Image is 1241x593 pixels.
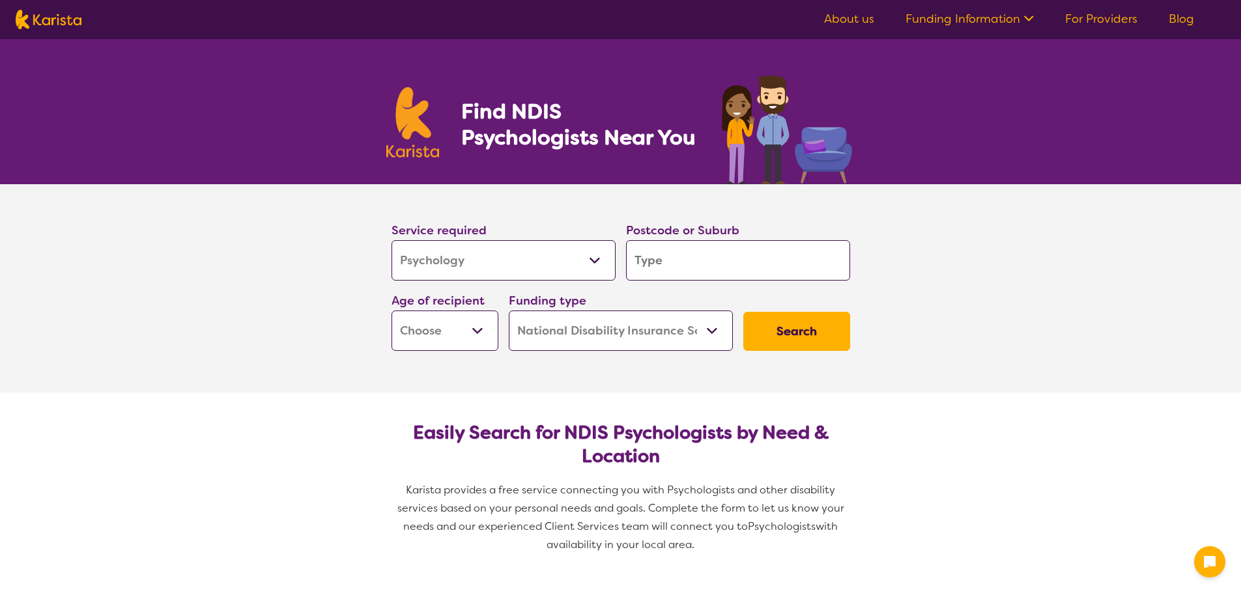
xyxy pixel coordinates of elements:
img: Karista logo [386,87,440,158]
a: For Providers [1065,11,1137,27]
span: Karista provides a free service connecting you with Psychologists and other disability services b... [397,483,847,533]
a: Funding Information [906,11,1034,27]
a: Blog [1169,11,1194,27]
input: Type [626,240,850,281]
button: Search [743,312,850,351]
label: Funding type [509,293,586,309]
label: Age of recipient [392,293,485,309]
span: Psychologists [748,519,816,533]
label: Service required [392,223,487,238]
h1: Find NDIS Psychologists Near You [461,98,702,150]
img: Karista logo [16,10,81,29]
a: About us [824,11,874,27]
h2: Easily Search for NDIS Psychologists by Need & Location [402,421,840,468]
label: Postcode or Suburb [626,223,739,238]
img: psychology [717,70,855,184]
